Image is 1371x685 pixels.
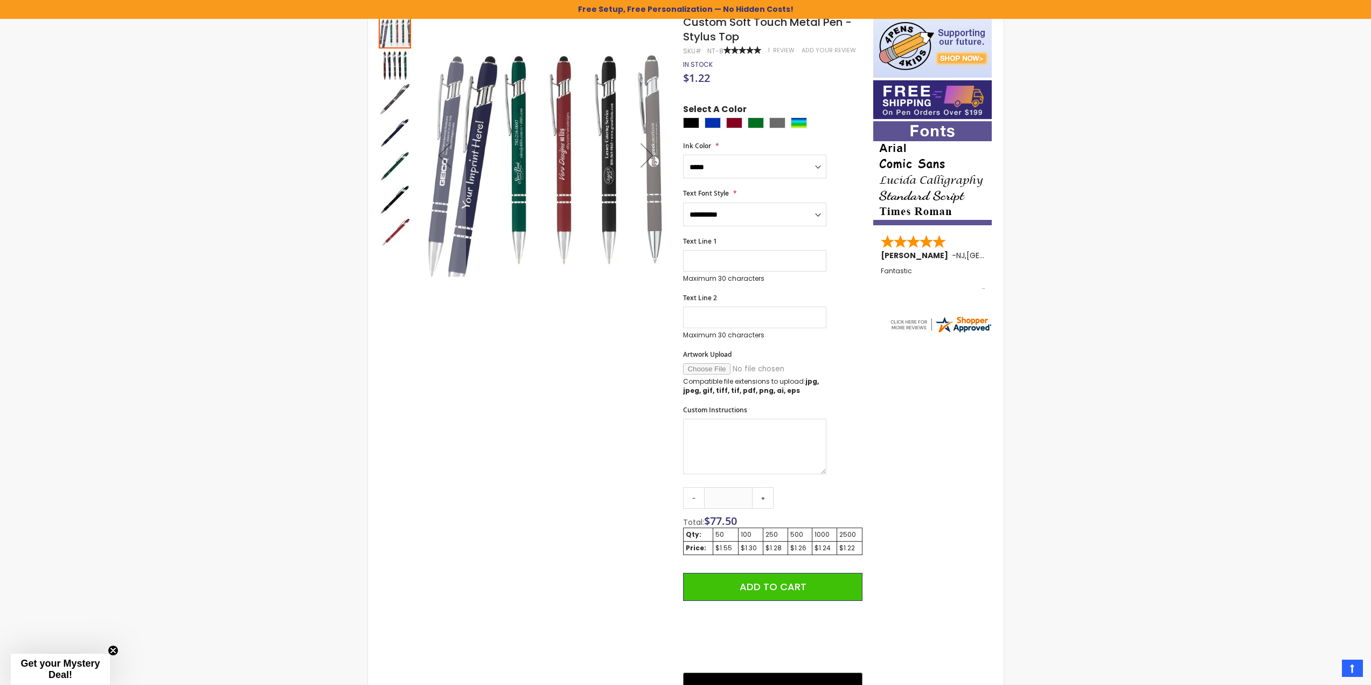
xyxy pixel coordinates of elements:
img: Custom Soft Touch Metal Pen - Stylus Top [379,150,411,182]
span: Artwork Upload [683,350,732,359]
img: 4pens.com widget logo [889,315,992,334]
span: Review [773,46,795,54]
button: Close teaser [108,645,119,656]
span: Custom Instructions [683,405,747,414]
img: Custom Soft Touch Metal Pen - Stylus Top [379,83,411,115]
div: Get your Mystery Deal!Close teaser [11,654,110,685]
div: $1.26 [790,544,810,552]
span: [GEOGRAPHIC_DATA] [966,250,1046,261]
img: Free shipping on orders over $199 [873,80,992,119]
a: - [683,487,705,509]
span: $1.22 [683,71,710,85]
span: Total: [683,517,704,528]
div: 500 [790,530,810,539]
a: 1 Review [768,46,796,54]
div: Burgundy [726,117,742,128]
span: - , [952,250,1046,261]
p: Maximum 30 characters [683,331,826,340]
div: Black [683,117,699,128]
span: Get your Mystery Deal! [20,658,100,680]
a: + [752,487,774,509]
div: Custom Soft Touch Metal Pen - Stylus Top [379,182,412,216]
div: NT-8 [707,47,723,56]
div: $1.24 [815,544,834,552]
div: Custom Soft Touch Metal Pen - Stylus Top [379,216,411,249]
span: Text Line 1 [683,237,717,246]
img: Custom Soft Touch Metal Pen - Stylus Top [379,183,411,216]
button: Add to Cart [683,573,862,601]
div: 2500 [839,530,860,539]
div: $1.28 [765,544,785,552]
div: Previous [423,15,466,295]
div: 1000 [815,530,834,539]
span: Custom Soft Touch Metal Pen - Stylus Top [683,15,852,44]
div: 250 [765,530,785,539]
div: Grey [769,117,785,128]
span: Ink Color [683,141,711,150]
span: In stock [683,60,713,69]
img: Custom Soft Touch Metal Pen - Stylus Top [379,217,411,249]
span: 1 [768,46,770,54]
strong: jpg, jpeg, gif, tiff, tif, pdf, png, ai, eps [683,377,819,395]
div: $1.22 [839,544,860,552]
a: Add Your Review [802,46,856,54]
strong: Price: [686,543,706,552]
div: 50 [715,530,736,539]
div: Custom Soft Touch Metal Pen - Stylus Top [379,149,412,182]
iframe: PayPal [683,609,862,665]
div: 100 [741,530,761,539]
strong: Qty: [686,530,701,539]
div: Next [625,15,669,295]
span: Text Font Style [683,189,729,198]
div: Green [748,117,764,128]
span: $ [704,514,737,528]
span: NJ [956,250,965,261]
div: Availability [683,60,713,69]
img: Custom Soft Touch Metal Pen - Stylus Top [379,50,411,82]
div: Custom Soft Touch Metal Pen - Stylus Top [379,82,412,115]
img: Custom Soft Touch Metal Pen - Stylus Top [379,116,411,149]
span: 77.50 [710,514,737,528]
p: Maximum 30 characters [683,274,826,283]
div: $1.30 [741,544,761,552]
div: 100% [723,46,761,54]
span: Select A Color [683,103,747,118]
div: Custom Soft Touch Metal Pen - Stylus Top [379,49,412,82]
div: Custom Soft Touch Metal Pen - Stylus Top [379,115,412,149]
iframe: Google Customer Reviews [1282,656,1371,685]
p: Compatible file extensions to upload: [683,377,826,395]
span: [PERSON_NAME] [881,250,952,261]
img: Custom Soft Touch Metal Pen - Stylus Top [423,31,669,277]
div: Blue [705,117,721,128]
img: 4pens 4 kids [873,15,992,78]
img: font-personalization-examples [873,121,992,225]
div: Fantastic [881,267,985,290]
strong: SKU [683,46,703,56]
a: 4pens.com certificate URL [889,327,992,336]
div: Assorted [791,117,807,128]
span: Add to Cart [740,580,806,593]
div: $1.55 [715,544,736,552]
span: Text Line 2 [683,293,717,302]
